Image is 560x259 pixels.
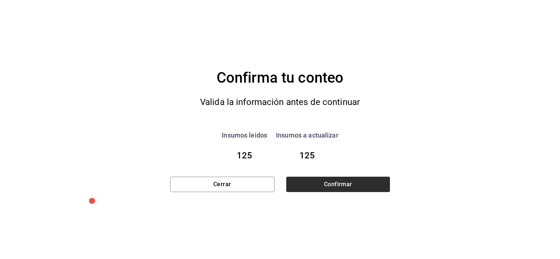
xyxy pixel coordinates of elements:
div: Valida la información antes de continuar [184,95,376,110]
button: Cerrar [170,177,275,192]
div: Insumos a actualizar [276,130,338,140]
div: Confirma tu conteo [170,67,390,89]
div: 125 [276,149,338,162]
div: Insumos leidos [222,130,267,140]
div: 125 [222,149,267,162]
button: Confirmar [286,177,390,192]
